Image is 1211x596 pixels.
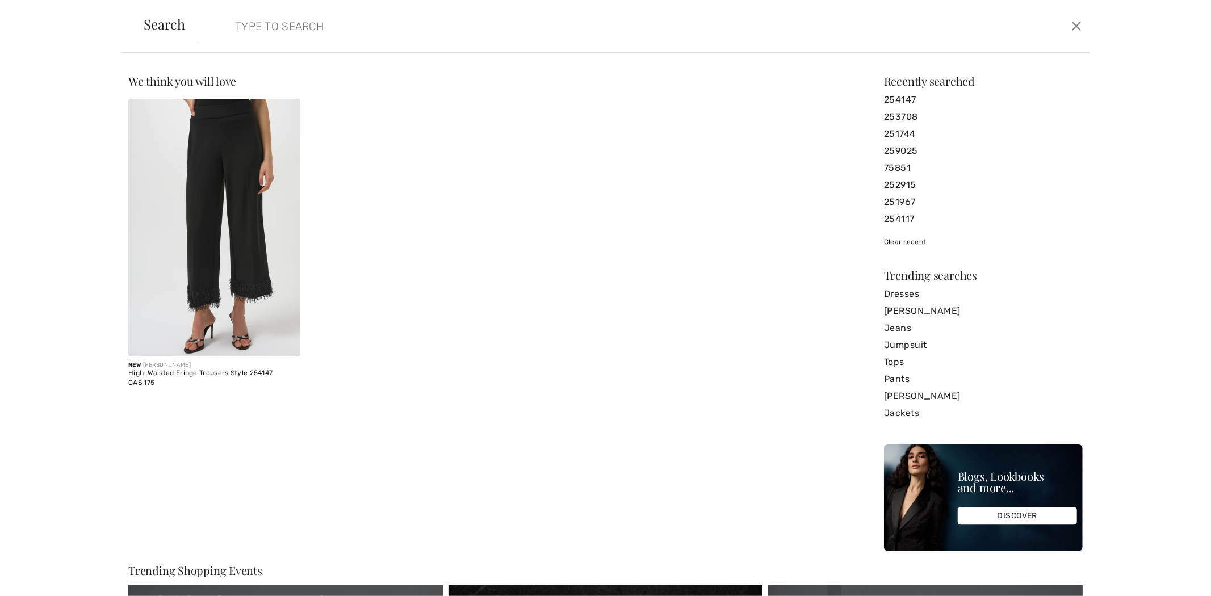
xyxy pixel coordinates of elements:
a: 252915 [884,177,1083,194]
a: Jeans [884,320,1083,337]
a: [PERSON_NAME] [884,303,1083,320]
a: 254147 [884,91,1083,108]
div: DISCOVER [958,507,1077,525]
a: [PERSON_NAME] [884,388,1083,405]
a: 259025 [884,142,1083,160]
a: Jackets [884,405,1083,422]
div: [PERSON_NAME] [128,361,300,370]
span: CA$ 175 [128,379,154,387]
button: Close [1068,17,1086,35]
div: Clear recent [884,237,1083,247]
a: 253708 [884,108,1083,125]
a: Pants [884,371,1083,388]
img: High-Waisted Fringe Trousers Style 254147. Black [128,99,300,356]
a: Dresses [884,286,1083,303]
div: Blogs, Lookbooks and more... [958,471,1077,494]
a: Jumpsuit [884,337,1083,354]
img: Blogs, Lookbooks and more... [884,444,1083,551]
span: New [128,362,141,368]
a: 75851 [884,160,1083,177]
span: Chat [25,8,48,18]
input: TYPE TO SEARCH [227,9,858,43]
a: Tops [884,354,1083,371]
span: Search [144,17,185,31]
div: Trending Shopping Events [128,565,1083,576]
div: Trending searches [884,270,1083,281]
a: 251967 [884,194,1083,211]
a: 251744 [884,125,1083,142]
a: 254117 [884,211,1083,228]
div: High-Waisted Fringe Trousers Style 254147 [128,370,300,377]
div: Recently searched [884,75,1083,87]
span: We think you will love [128,73,236,89]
